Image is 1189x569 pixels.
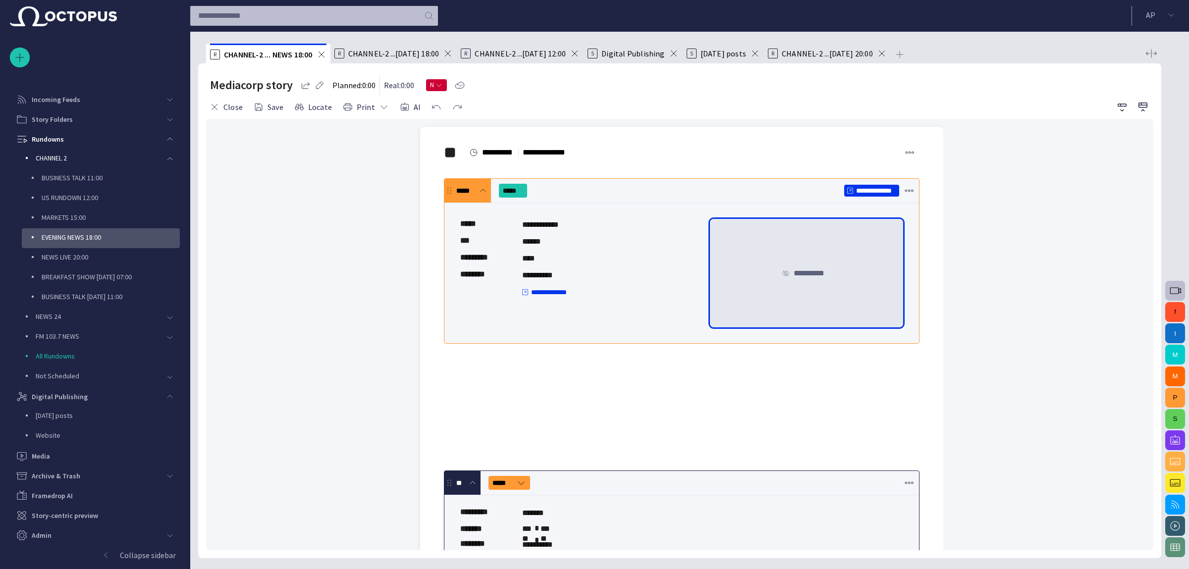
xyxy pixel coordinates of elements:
[10,506,180,525] div: Story-centric preview
[22,189,180,208] div: US RUNDOWN 12:00
[22,169,180,189] div: BUSINESS TALK 11:00
[206,44,330,63] div: RCHANNEL-2 ... NEWS 18:00
[120,549,176,561] p: Collapse sidebar
[1146,9,1155,21] p: A P
[1165,366,1185,386] button: M
[42,212,180,222] p: MARKETS 15:00
[1165,345,1185,364] button: M
[16,407,180,426] div: [DATE] posts
[1165,409,1185,429] button: S
[1165,323,1185,343] button: I
[701,49,746,58] span: [DATE] posts
[782,49,873,58] span: CHANNEL-2 ...[DATE] 20:00
[10,446,180,466] div: Media
[384,79,414,91] p: Real: 0:00
[10,6,117,26] img: Octopus News Room
[334,49,344,58] p: R
[461,49,471,58] p: R
[22,268,180,288] div: BREAKFAST SHOW [DATE] 07:00
[32,451,50,461] p: Media
[10,70,180,529] ul: main menu
[36,411,180,420] p: [DATE] posts
[42,193,180,203] p: US RUNDOWN 12:00
[210,50,220,59] p: R
[426,76,447,94] button: N
[475,49,566,58] span: CHANNEL-2 ...[DATE] 12:00
[768,49,778,58] p: R
[764,44,891,63] div: RCHANNEL-2 ...[DATE] 20:00
[457,44,584,63] div: RCHANNEL-2 ...[DATE] 12:00
[687,49,697,58] p: S
[36,351,180,361] p: All Rundowns
[36,331,160,341] p: FM 103.7 NEWS
[32,392,88,402] p: Digital Publishing
[10,545,180,565] button: Collapse sidebar
[224,50,313,59] span: CHANNEL-2 ... NEWS 18:00
[250,98,287,116] button: Save
[10,486,180,506] div: Framedrop AI
[32,114,73,124] p: Story Folders
[22,288,180,308] div: BUSINESS TALK [DATE] 11:00
[42,173,180,183] p: BUSINESS TALK 11:00
[1138,6,1183,24] button: AP
[32,491,73,501] p: Framedrop AI
[430,80,435,90] span: N
[1165,302,1185,322] button: f
[588,49,597,58] p: S
[36,153,160,163] p: CHANNEL 2
[339,98,392,116] button: Print
[32,511,98,520] p: Story-centric preview
[32,134,64,144] p: Rundowns
[348,49,439,58] span: CHANNEL-2 ...[DATE] 18:00
[36,311,160,321] p: NEWS 24
[1165,388,1185,408] button: P
[22,228,180,248] div: EVENING NEWS 18:00
[22,248,180,268] div: NEWS LIVE 20:00
[206,98,246,116] button: Close
[291,98,335,116] button: Locate
[601,49,664,58] span: Digital Publishing
[683,44,764,63] div: S[DATE] posts
[36,430,180,440] p: Website
[42,292,180,302] p: BUSINESS TALK [DATE] 11:00
[332,79,376,91] p: Planned: 0:00
[32,530,52,540] p: Admin
[330,44,457,63] div: RCHANNEL-2 ...[DATE] 18:00
[42,232,180,242] p: EVENING NEWS 18:00
[32,95,80,104] p: Incoming Feeds
[36,371,160,381] p: Not Scheduled
[32,471,80,481] p: Archive & Trash
[584,44,682,63] div: SDigital Publishing
[22,208,180,228] div: MARKETS 15:00
[396,98,424,116] button: AI
[16,426,180,446] div: Website
[16,347,180,367] div: All Rundowns
[42,252,180,262] p: NEWS LIVE 20:00
[210,77,293,93] h2: Mediacorp story
[42,272,180,282] p: BREAKFAST SHOW [DATE] 07:00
